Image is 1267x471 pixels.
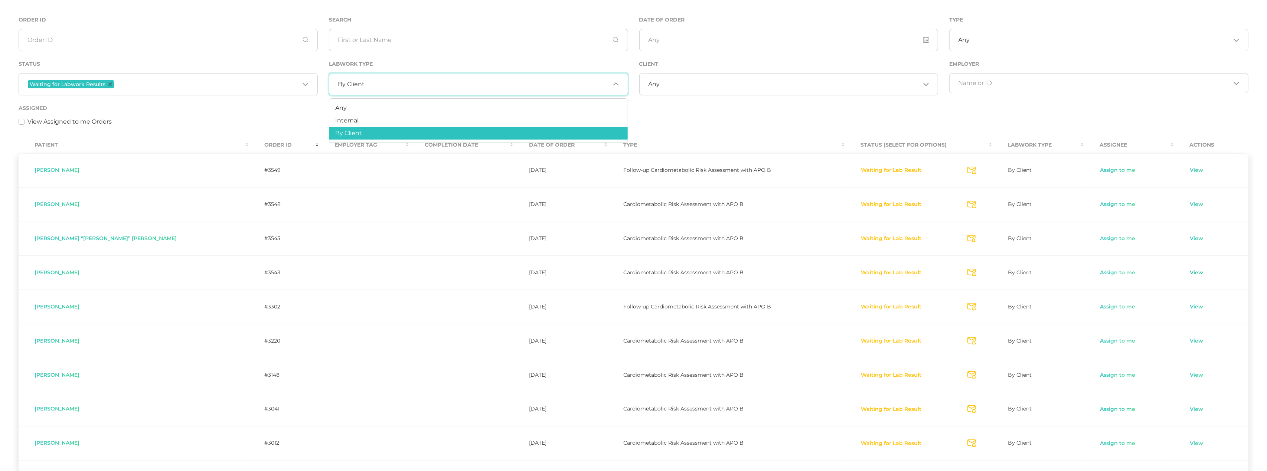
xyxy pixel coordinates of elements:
input: Any [639,29,938,51]
label: Labwork Type [329,61,373,67]
label: Employer [949,61,979,67]
label: Order ID [19,17,46,23]
input: Search for option [970,36,1231,44]
td: [DATE] [513,187,607,222]
span: [PERSON_NAME] [35,439,79,446]
td: #3302 [248,290,319,324]
label: Date of Order [639,17,685,23]
a: View [1189,372,1204,379]
span: By Client [1008,167,1032,173]
button: Waiting for Lab Result [861,167,922,174]
span: Cardiometabolic Risk Assessment with APO B [623,201,744,207]
label: Assigned [19,105,47,111]
svg: Send Notification [967,337,976,345]
span: By Client [1008,303,1032,310]
svg: Send Notification [967,439,976,447]
a: View [1189,269,1204,277]
a: Assign to me [1100,235,1136,242]
a: Assign to me [1100,201,1136,208]
span: [PERSON_NAME] [35,303,79,310]
a: Assign to me [1100,372,1136,379]
span: Any [648,81,660,88]
a: View [1189,303,1204,311]
a: Assign to me [1100,406,1136,413]
td: #3545 [248,222,319,256]
a: Assign to me [1100,167,1136,174]
label: View Assigned to me Orders [27,117,112,126]
button: Waiting for Lab Result [861,235,922,242]
td: #3148 [248,358,319,392]
th: Type : activate to sort column ascending [607,137,845,153]
td: [DATE] [513,255,607,290]
a: Assign to me [1100,269,1136,277]
span: Cardiometabolic Risk Assessment with APO B [623,372,744,378]
span: By Client [1008,201,1032,207]
td: [DATE] [513,222,607,256]
th: Actions [1173,137,1248,153]
th: Patient : activate to sort column ascending [19,137,248,153]
input: Order ID [19,29,318,51]
td: #3220 [248,324,319,358]
th: Order ID : activate to sort column ascending [248,137,319,153]
th: Labwork Type : activate to sort column ascending [992,137,1084,153]
input: Search for option [959,79,1231,87]
span: By Client [335,130,362,137]
span: By Client [1008,405,1032,412]
td: [DATE] [513,290,607,324]
label: Client [639,61,659,67]
td: [DATE] [513,426,607,460]
span: Follow-up Cardiometabolic Risk Assessment with APO B [623,303,771,310]
svg: Send Notification [967,235,976,243]
span: By Client [1008,439,1032,446]
div: Search for option [949,73,1248,93]
td: [DATE] [513,324,607,358]
label: Status [19,61,40,67]
input: Search for option [115,79,300,89]
span: [PERSON_NAME] [35,167,79,173]
button: Waiting for Lab Result [861,337,922,345]
td: #3012 [248,426,319,460]
div: Search for option [329,73,628,95]
td: [DATE] [513,392,607,426]
button: Waiting for Lab Result [861,303,922,311]
a: Assign to me [1100,440,1136,447]
span: By Client [1008,372,1032,378]
a: View [1189,201,1204,208]
div: Search for option [19,73,318,95]
button: Waiting for Lab Result [861,406,922,413]
span: Any [335,104,347,111]
a: Assign to me [1100,337,1136,345]
svg: Send Notification [967,269,976,277]
span: Follow-up Cardiometabolic Risk Assessment with APO B [623,167,771,173]
svg: Send Notification [967,303,976,311]
svg: Send Notification [967,201,976,209]
input: Search for option [365,81,610,88]
td: #3041 [248,392,319,426]
td: [DATE] [513,358,607,392]
span: By Client [1008,337,1032,344]
button: Waiting for Lab Result [861,201,922,208]
td: #3549 [248,153,319,187]
a: View [1189,337,1204,345]
button: Deselect Waiting for Labwork Results [108,82,112,86]
a: View [1189,406,1204,413]
a: View [1189,440,1204,447]
span: [PERSON_NAME] “[PERSON_NAME]” [PERSON_NAME] [35,235,177,242]
div: Search for option [949,29,1248,51]
td: #3548 [248,187,319,222]
svg: Send Notification [967,371,976,379]
span: Cardiometabolic Risk Assessment with APO B [623,439,744,446]
a: View [1189,235,1204,242]
label: Search [329,17,351,23]
button: Waiting for Lab Result [861,440,922,447]
th: Date Of Order : activate to sort column ascending [513,137,607,153]
th: Employer Tag : activate to sort column ascending [319,137,409,153]
svg: Send Notification [967,405,976,413]
th: Assignee : activate to sort column ascending [1084,137,1173,153]
span: [PERSON_NAME] [35,337,79,344]
span: Any [959,36,970,44]
span: Internal [335,117,359,124]
a: Assign to me [1100,303,1136,311]
td: #3543 [248,255,319,290]
span: By Client [1008,269,1032,276]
